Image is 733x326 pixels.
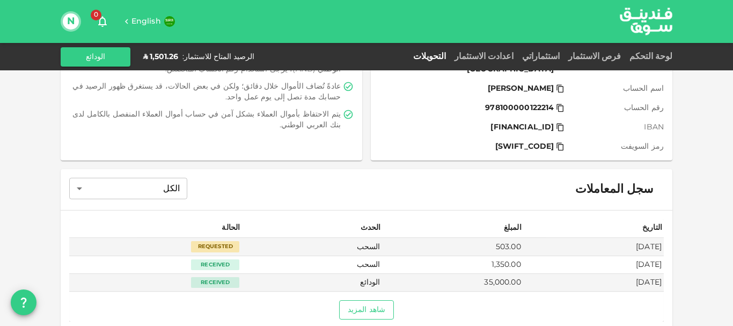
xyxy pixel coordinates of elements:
div: المبلغ [504,221,522,234]
span: سجل المعاملات [575,182,653,197]
a: التحويلات [409,53,450,61]
button: 0 [92,11,113,32]
td: [DATE] [523,238,664,256]
span: عادةً تُضاف الأموال خلال دقائق؛ ولكن في بعض الحالات، قد يستغرق ظهور الرصيد في حسابك مدة تصل إلى ي... [71,81,341,103]
span: IBAN [569,122,664,133]
td: السحب [241,256,382,274]
a: لوحة التحكم [625,53,672,61]
span: [FINANCIAL_ID] [490,122,554,133]
div: الكل [69,178,187,199]
td: [DATE] [523,274,664,292]
img: flag-sa.b9a346574cdc8950dd34b50780441f57.svg [164,16,175,27]
span: اسم الحساب [569,83,664,94]
div: الرصيد المتاح للاستثمار : [182,52,254,62]
div: Received [191,277,239,288]
td: 503.00 [383,238,523,256]
div: ʢ 1,501.26 [143,52,178,62]
span: 978100000122214 [485,103,554,113]
button: question [11,289,36,315]
td: 1,350.00 [383,256,523,274]
a: فرص الاستثمار [564,53,625,61]
a: اعدادت الاستثمار [450,53,518,61]
span: 0 [91,10,101,20]
div: Requested [191,241,239,252]
span: [PERSON_NAME] [488,83,554,94]
span: رقم الحساب [569,103,664,113]
span: [SWIFT_CODE] [495,141,554,152]
div: Received [191,259,239,270]
td: الودائع [241,274,382,292]
button: الودائع [61,47,130,67]
button: N [63,13,79,30]
img: logo [606,1,686,42]
div: الحدث [361,221,381,234]
a: استثماراتي [518,53,564,61]
span: يتم الاحتفاظ بأموال العملاء بشكل آمن في حساب أموال العملاء المنفصل بالكامل لدى بنك العربي الوطني. [71,109,341,131]
div: الحالة [222,221,240,234]
span: رمز السويفت [569,141,664,152]
span: English [131,18,161,25]
td: السحب [241,238,382,256]
div: التاريخ [642,221,662,234]
button: شاهد المزيد [339,300,394,320]
td: 35,000.00 [383,274,523,292]
a: logo [620,1,672,42]
td: [DATE] [523,256,664,274]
